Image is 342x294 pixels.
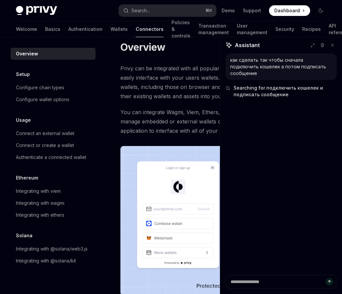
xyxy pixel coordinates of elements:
[120,41,165,53] h1: Overview
[11,197,96,209] a: Integrating with wagmi
[16,141,74,149] div: Connect or create a wallet
[16,6,57,15] img: dark logo
[243,7,261,14] a: Support
[16,96,69,104] div: Configure wallet options
[16,199,64,207] div: Integrating with wagmi
[120,108,330,135] span: You can integrate Wagmi, Viem, Ethers, @solana/web3.js, and web3swift to manage embedded or exter...
[16,211,64,219] div: Integrating with ethers
[120,64,330,101] span: Privy can be integrated with all popular wallet connectors so your application can easily interfa...
[16,21,37,37] a: Welcome
[16,84,64,92] div: Configure chain types
[237,21,267,37] a: User management
[16,129,74,137] div: Connect an external wallet
[11,94,96,106] a: Configure wallet options
[16,116,31,124] h5: Usage
[110,21,128,37] a: Wallets
[11,139,96,151] a: Connect or create a wallet
[16,174,38,182] h5: Ethereum
[119,5,216,17] button: Open search
[230,57,332,77] div: как сделать так чтобы сначала подключить кошелек а потом подписать сообщение
[136,21,164,37] a: Connectors
[226,85,337,98] button: Searching for подключить кошелек и подписать сообщение
[16,153,86,161] div: Authenticate a connected wallet
[16,257,76,265] div: Integrating with @solana/kit
[11,48,96,60] a: Overview
[275,21,294,37] a: Security
[198,21,229,37] a: Transaction management
[45,21,60,37] a: Basics
[11,243,96,255] a: Integrating with @solana/web3.js
[11,185,96,197] a: Integrating with viem
[16,232,33,240] h5: Solana
[16,70,30,78] h5: Setup
[274,7,300,14] span: Dashboard
[131,7,150,15] div: Search...
[235,41,260,49] span: Assistant
[11,209,96,221] a: Integrating with ethers
[16,245,88,253] div: Integrating with @solana/web3.js
[11,127,96,139] a: Connect an external wallet
[11,255,96,267] a: Integrating with @solana/kit
[16,187,61,195] div: Integrating with viem
[234,85,337,98] span: Searching for подключить кошелек и подписать сообщение
[171,21,190,37] a: Policies & controls
[16,50,38,58] div: Overview
[205,8,212,13] span: ⌘ K
[315,5,326,16] button: Toggle dark mode
[302,21,321,37] a: Recipes
[269,5,310,16] a: Dashboard
[11,151,96,163] a: Authenticate a connected wallet
[11,82,96,94] a: Configure chain types
[68,21,103,37] a: Authentication
[222,7,235,14] a: Demo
